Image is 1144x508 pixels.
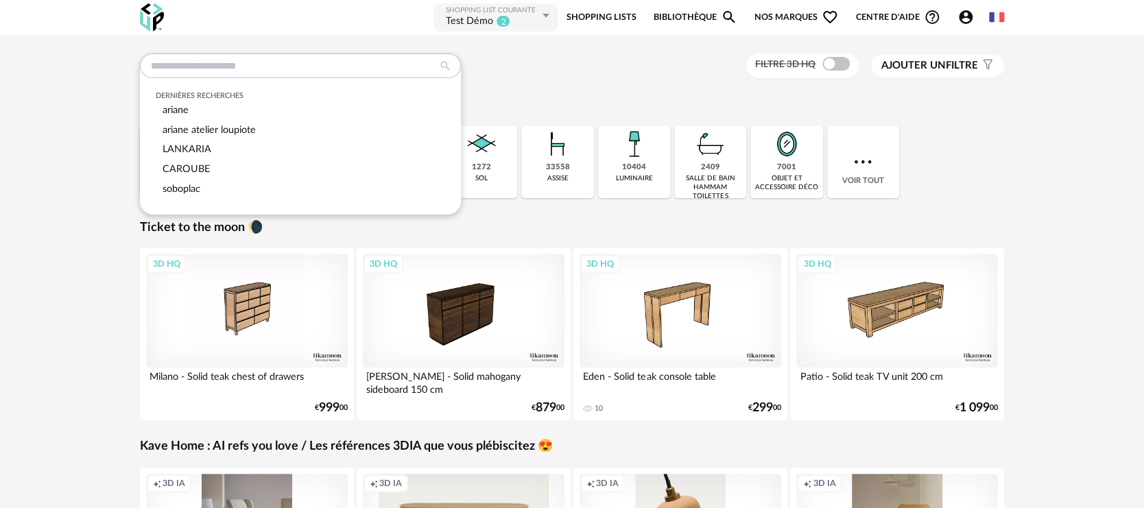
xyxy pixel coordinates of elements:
span: 1 099 [960,403,990,413]
span: Account Circle icon [957,9,980,25]
span: LANKARIA [163,144,211,154]
div: Dernières recherches [156,91,446,101]
div: € 00 [748,403,781,413]
span: filtre [881,59,978,73]
a: Ticket to the moon 🌘 [140,220,263,236]
div: objet et accessoire déco [754,174,818,192]
span: 999 [319,403,339,413]
span: 3D IA [163,478,185,489]
img: Sol.png [463,125,500,162]
span: Filter icon [978,59,994,73]
div: 10 [595,404,603,413]
a: 3D HQ [PERSON_NAME] - Solid mahogany sideboard 150 cm €87900 [357,248,571,420]
span: Account Circle icon [957,9,974,25]
img: Salle%20de%20bain.png [692,125,729,162]
div: luminaire [615,174,652,183]
div: sol [475,174,488,183]
sup: 2 [496,15,510,27]
div: 3D HQ [364,255,403,273]
a: 3D HQ Patio - Solid teak TV unit 200 cm €1 09900 [790,248,1004,420]
div: 7001 [777,162,796,173]
span: 3D IA [596,478,619,489]
div: 10404 [622,162,646,173]
span: 3D IA [379,478,402,489]
div: € 00 [532,403,564,413]
span: Heart Outline icon [822,9,838,25]
span: Magnify icon [721,9,737,25]
img: more.7b13dc1.svg [850,149,875,174]
div: assise [547,174,569,183]
span: Filtre 3D HQ [755,60,815,69]
div: Patio - Solid teak TV unit 200 cm [796,367,998,395]
img: OXP [140,3,164,32]
span: Ajouter un [881,60,946,71]
a: Kave Home : AI refs you love / Les références 3DIA que vous plébiscitez 😍 [140,439,553,455]
span: Nos marques [754,2,838,33]
div: 1272 [472,162,491,173]
div: € 00 [955,403,998,413]
span: Creation icon [370,478,378,489]
div: 3D HQ [147,255,187,273]
span: soboplac [163,184,200,194]
a: 3D HQ Milano - Solid teak chest of drawers €99900 [140,248,354,420]
span: ariane [163,105,189,115]
span: Creation icon [153,478,161,489]
div: Voir tout [827,125,899,198]
span: 879 [536,403,556,413]
div: 3D HQ [797,255,837,273]
a: Shopping Lists [566,2,636,33]
div: Milano - Solid teak chest of drawers [146,367,348,395]
div: Test Démo [446,15,493,29]
div: 3D HQ [580,255,620,273]
span: Creation icon [586,478,595,489]
a: BibliothèqueMagnify icon [654,2,737,33]
span: Creation icon [803,478,811,489]
div: € 00 [315,403,348,413]
span: ariane atelier loupiote [163,125,256,135]
span: CAROUBE [163,164,210,174]
img: Miroir.png [768,125,805,162]
div: salle de bain hammam toilettes [678,174,742,201]
img: Assise.png [539,125,576,162]
img: Luminaire.png [615,125,652,162]
div: 2409 [701,162,720,173]
div: Shopping List courante [446,6,539,15]
a: 3D HQ Eden - Solid teak console table 10 €29900 [573,248,787,420]
button: Ajouter unfiltre Filter icon [871,55,1004,77]
span: Centre d'aideHelp Circle Outline icon [856,9,940,25]
span: 299 [752,403,773,413]
img: fr [989,10,1004,25]
div: Eden - Solid teak console table [580,367,781,395]
div: 33558 [546,162,570,173]
div: [PERSON_NAME] - Solid mahogany sideboard 150 cm [363,367,564,395]
span: 3D IA [813,478,835,489]
span: Help Circle Outline icon [924,9,940,25]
